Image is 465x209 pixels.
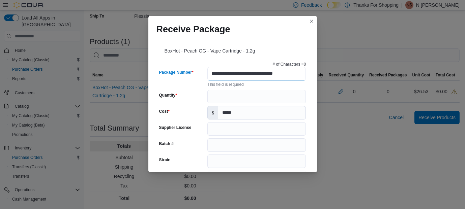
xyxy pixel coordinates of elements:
div: This field is required [207,80,306,87]
label: Supplier License [159,125,192,130]
label: Quantity [159,93,177,98]
label: Batch # [159,141,174,146]
label: Package Number [159,70,194,75]
label: Cost [159,109,170,114]
label: Strain [159,157,171,163]
label: $ [208,106,218,119]
p: # of Characters = 0 [273,62,306,67]
h1: Receive Package [156,24,230,35]
div: BoxHot - Peach OG - Vape Cartridge - 1.2g [156,40,309,59]
button: Closes this modal window [308,17,316,25]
